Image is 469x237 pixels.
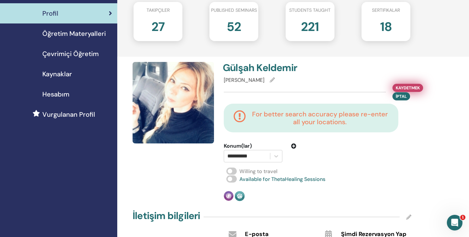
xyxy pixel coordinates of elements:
h4: Gülşah Keldemir [223,62,314,74]
span: Published seminars [211,7,257,14]
span: Available for ThetaHealing Sessions [239,176,325,183]
h4: İletişim bilgileri [133,210,200,222]
button: Kaydetmek [392,84,423,92]
h2: 52 [227,16,241,35]
span: Vurgulanan Profil [42,110,95,119]
span: Kaydetmek [396,84,420,91]
iframe: Intercom live chat [447,215,462,230]
span: Profil [42,8,58,18]
h2: 27 [151,16,164,35]
span: Çevrimiçi Öğretim [42,49,99,59]
h4: For better search accuracy please re-enter all your locations. [251,110,389,126]
span: 1 [460,215,465,220]
span: Willing to travel [239,168,277,175]
span: Takipçiler [147,7,170,14]
h2: 18 [380,16,392,35]
span: Hesabım [42,89,69,99]
button: İptal [392,92,410,100]
span: Kaynaklar [42,69,72,79]
span: [PERSON_NAME] [224,77,264,83]
span: Öğretim Materyalleri [42,29,106,38]
span: Students taught [289,7,331,14]
span: Konum(lar) [224,142,252,150]
h2: 221 [301,16,319,35]
img: default.jpg [133,62,214,143]
span: İptal [396,94,407,99]
span: sertifikalar [372,7,400,14]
